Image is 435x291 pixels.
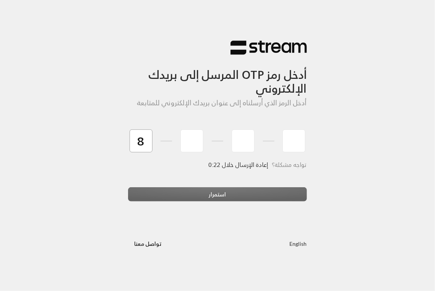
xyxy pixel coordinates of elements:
[128,236,168,250] button: تواصل معنا
[128,239,168,248] a: تواصل معنا
[209,159,268,170] span: إعادة الإرسال خلال 0:22
[290,236,307,250] a: English
[230,40,307,55] img: Stream Logo
[128,99,307,107] h5: أدخل الرمز الذي أرسلناه إلى عنوان بريدك الإلكتروني للمتابعة
[128,55,307,95] h3: أدخل رمز OTP المرسل إلى بريدك الإلكتروني
[272,159,307,170] span: تواجه مشكلة؟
